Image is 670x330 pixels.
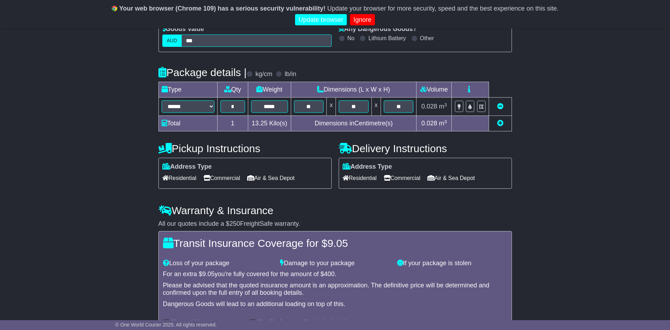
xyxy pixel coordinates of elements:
[497,120,503,127] a: Add new item
[258,319,372,326] label: No, I'm happy with the included warranty
[172,319,243,326] label: Yes, add insurance cover
[276,260,394,267] div: Damage to your package
[163,237,507,249] h4: Transit Insurance Coverage for $
[291,116,417,131] td: Dimensions in Centimetre(s)
[368,35,406,42] label: Lithium Battery
[439,120,447,127] span: m
[158,116,217,131] td: Total
[284,70,296,78] label: lb/in
[162,163,212,171] label: Address Type
[217,116,248,131] td: 1
[371,98,381,116] td: x
[339,143,512,154] h4: Delivery Instructions
[158,143,332,154] h4: Pickup Instructions
[162,35,182,47] label: AUD
[115,322,217,328] span: © One World Courier 2025. All rights reserved.
[203,173,240,183] span: Commercial
[159,260,277,267] div: Loss of your package
[347,35,355,42] label: No
[247,173,295,183] span: Air & Sea Depot
[444,102,447,107] sup: 3
[343,173,377,183] span: Residential
[217,82,248,98] td: Qty
[384,173,420,183] span: Commercial
[252,120,268,127] span: 13.25
[427,173,475,183] span: Air & Sea Depot
[420,35,434,42] label: Other
[417,82,452,98] td: Volume
[324,270,334,278] span: 400
[421,103,437,110] span: 0.028
[327,98,336,116] td: x
[327,237,348,249] span: 9.05
[291,82,417,98] td: Dimensions (L x W x H)
[163,300,507,308] div: Dangerous Goods will lead to an additional loading on top of this.
[162,173,196,183] span: Residential
[339,25,417,33] label: Any Dangerous Goods?
[444,119,447,124] sup: 3
[295,14,347,26] a: Update browser
[202,270,215,278] span: 9.05
[439,103,447,110] span: m
[119,5,326,12] b: Your web browser (Chrome 109) has a serious security vulnerability!
[255,70,272,78] label: kg/cm
[327,5,558,12] span: Update your browser for more security, speed and the best experience on this site.
[350,14,375,26] a: Ignore
[158,205,512,216] h4: Warranty & Insurance
[248,82,291,98] td: Weight
[163,282,507,297] div: Please be advised that the quoted insurance amount is an approximation. The definitive price will...
[421,120,437,127] span: 0.028
[158,220,512,228] div: All our quotes include a $ FreightSafe warranty.
[394,260,511,267] div: If your package is stolen
[158,67,247,78] h4: Package details |
[497,103,503,110] a: Remove this item
[158,82,217,98] td: Type
[343,163,392,171] label: Address Type
[248,116,291,131] td: Kilo(s)
[230,220,240,227] span: 250
[163,270,507,278] div: For an extra $ you're fully covered for the amount of $ .
[162,25,204,33] label: Goods Value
